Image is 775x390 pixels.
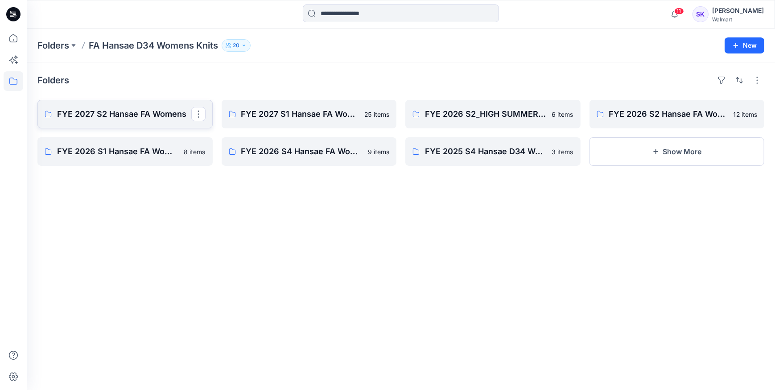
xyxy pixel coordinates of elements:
[674,8,684,15] span: 11
[57,108,191,120] p: FYE 2027 S2 Hansae FA Womens
[57,145,179,158] p: FYE 2026 S1 Hansae FA Womens
[405,100,581,128] a: FYE 2026 S2_HIGH SUMMER Hansae FA Womens6 items
[405,137,581,166] a: FYE 2025 S4 Hansae D34 Women's Knits3 items
[222,137,397,166] a: FYE 2026 S4 Hansae FA Womens9 items
[241,108,359,120] p: FYE 2027 S1 Hansae FA Womens
[712,16,764,23] div: Walmart
[184,147,206,156] p: 8 items
[589,100,765,128] a: FYE 2026 S2 Hansae FA Womens12 items
[37,75,69,86] h4: Folders
[37,100,213,128] a: FYE 2027 S2 Hansae FA Womens
[233,41,239,50] p: 20
[89,39,218,52] p: FA Hansae D34 Womens Knits
[589,137,765,166] button: Show More
[222,100,397,128] a: FYE 2027 S1 Hansae FA Womens25 items
[725,37,764,53] button: New
[712,5,764,16] div: [PERSON_NAME]
[425,145,547,158] p: FYE 2025 S4 Hansae D34 Women's Knits
[364,110,389,119] p: 25 items
[37,39,69,52] a: Folders
[552,110,573,119] p: 6 items
[368,147,389,156] p: 9 items
[552,147,573,156] p: 3 items
[609,108,728,120] p: FYE 2026 S2 Hansae FA Womens
[425,108,547,120] p: FYE 2026 S2_HIGH SUMMER Hansae FA Womens
[693,6,709,22] div: SK
[222,39,251,52] button: 20
[733,110,757,119] p: 12 items
[37,137,213,166] a: FYE 2026 S1 Hansae FA Womens8 items
[241,145,363,158] p: FYE 2026 S4 Hansae FA Womens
